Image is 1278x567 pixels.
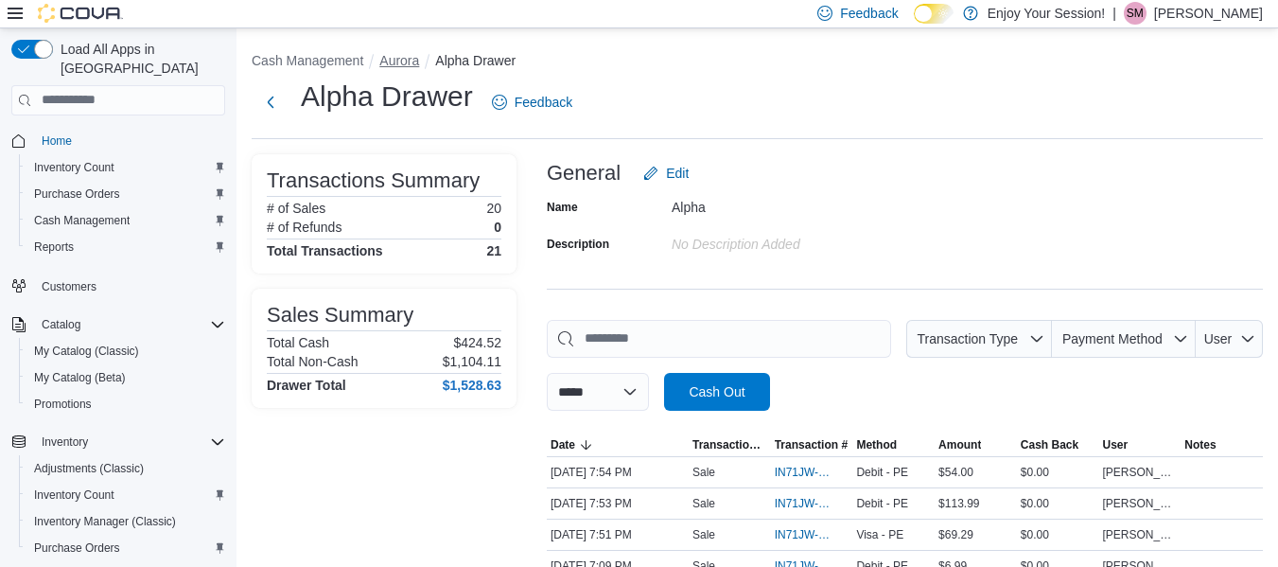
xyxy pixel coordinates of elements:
[547,320,891,358] input: This is a search bar. As you type, the results lower in the page will automatically filter.
[4,272,233,299] button: Customers
[852,434,935,456] button: Method
[34,344,139,359] span: My Catalog (Classic)
[486,201,501,216] p: 20
[914,4,954,24] input: Dark Mode
[666,164,689,183] span: Edit
[856,496,908,511] span: Debit - PE
[914,24,915,25] span: Dark Mode
[1181,434,1263,456] button: Notes
[856,465,908,480] span: Debit - PE
[267,201,325,216] h6: # of Sales
[775,437,848,452] span: Transaction #
[771,434,853,456] button: Transaction #
[34,370,126,385] span: My Catalog (Beta)
[547,237,609,252] label: Description
[19,508,233,535] button: Inventory Manager (Classic)
[26,156,122,179] a: Inventory Count
[938,496,979,511] span: $113.99
[34,129,225,152] span: Home
[267,220,341,235] h6: # of Refunds
[4,127,233,154] button: Home
[26,236,81,258] a: Reports
[1052,320,1196,358] button: Payment Method
[484,83,580,121] a: Feedback
[840,4,898,23] span: Feedback
[486,243,501,258] h4: 21
[379,53,419,68] button: Aurora
[1124,2,1147,25] div: Samantha Moore
[1154,2,1263,25] p: [PERSON_NAME]
[988,2,1106,25] p: Enjoy Your Session!
[689,434,771,456] button: Transaction Type
[34,275,104,298] a: Customers
[1021,437,1078,452] span: Cash Back
[26,510,184,533] a: Inventory Manager (Classic)
[26,209,137,232] a: Cash Management
[26,236,225,258] span: Reports
[19,207,233,234] button: Cash Management
[26,537,225,559] span: Purchase Orders
[1103,437,1129,452] span: User
[26,457,151,480] a: Adjustments (Classic)
[26,156,225,179] span: Inventory Count
[26,183,225,205] span: Purchase Orders
[692,465,715,480] p: Sale
[267,354,359,369] h6: Total Non-Cash
[267,335,329,350] h6: Total Cash
[42,279,96,294] span: Customers
[26,393,225,416] span: Promotions
[252,83,289,121] button: Next
[775,496,831,511] span: IN71JW-7670776
[547,523,689,546] div: [DATE] 7:51 PM
[34,514,176,529] span: Inventory Manager (Classic)
[26,209,225,232] span: Cash Management
[26,484,225,506] span: Inventory Count
[42,434,88,450] span: Inventory
[34,186,120,202] span: Purchase Orders
[252,53,363,68] button: Cash Management
[1017,523,1099,546] div: $0.00
[1112,2,1116,25] p: |
[672,229,925,252] div: No Description added
[547,461,689,484] div: [DATE] 7:54 PM
[19,482,233,508] button: Inventory Count
[1204,331,1233,346] span: User
[267,169,480,192] h3: Transactions Summary
[267,304,413,327] h3: Sales Summary
[301,78,473,115] h1: Alpha Drawer
[34,274,225,297] span: Customers
[1017,492,1099,515] div: $0.00
[34,461,144,476] span: Adjustments (Classic)
[435,53,516,68] button: Alpha Drawer
[494,220,501,235] p: 0
[34,431,225,453] span: Inventory
[453,335,501,350] p: $424.52
[34,540,120,556] span: Purchase Orders
[34,313,225,336] span: Catalog
[34,487,114,503] span: Inventory Count
[26,393,99,416] a: Promotions
[34,239,74,255] span: Reports
[1062,331,1163,346] span: Payment Method
[34,313,88,336] button: Catalog
[34,130,79,152] a: Home
[34,213,130,228] span: Cash Management
[42,317,80,332] span: Catalog
[26,366,133,389] a: My Catalog (Beta)
[775,465,831,480] span: IN71JW-7670782
[672,192,925,215] div: Alpha
[26,183,128,205] a: Purchase Orders
[1196,320,1263,358] button: User
[267,378,346,393] h4: Drawer Total
[443,378,501,393] h4: $1,528.63
[938,527,973,542] span: $69.29
[38,4,123,23] img: Cova
[938,437,981,452] span: Amount
[26,537,128,559] a: Purchase Orders
[4,429,233,455] button: Inventory
[26,484,122,506] a: Inventory Count
[917,331,1018,346] span: Transaction Type
[42,133,72,149] span: Home
[1103,527,1178,542] span: [PERSON_NAME]
[1103,465,1178,480] span: [PERSON_NAME]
